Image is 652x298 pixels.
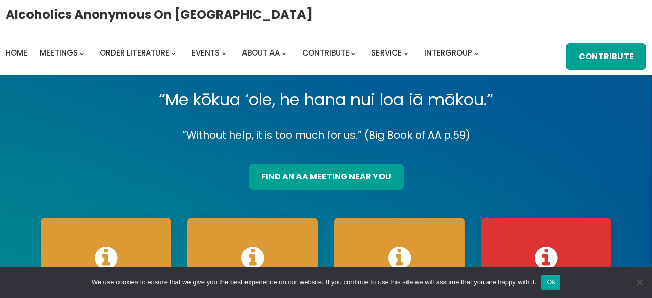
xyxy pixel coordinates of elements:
[282,50,286,55] button: About AA submenu
[424,47,472,58] span: Intergroup
[541,275,560,290] button: Ok
[404,50,409,55] button: Service submenu
[92,277,536,287] span: We use cookies to ensure that we give you the best experience on our website. If you continue to ...
[474,50,479,55] button: Intergroup submenu
[100,47,169,58] span: Order Literature
[6,46,482,60] nav: Intergroup
[33,126,619,144] p: “Without help, it is too much for us.” (Big Book of AA p.59)
[566,43,646,70] a: Contribute
[6,46,28,60] a: Home
[40,46,78,60] a: Meetings
[249,164,404,190] a: find an aa meeting near you
[171,50,176,55] button: Order Literature submenu
[33,86,619,114] p: “Me kōkua ‘ole, he hana nui loa iā mākou.”
[192,47,220,58] span: Events
[242,47,280,58] span: About AA
[192,46,220,60] a: Events
[242,46,280,60] a: About AA
[634,277,644,287] span: No
[40,47,78,58] span: Meetings
[351,50,356,55] button: Contribute submenu
[424,46,472,60] a: Intergroup
[79,50,84,55] button: Meetings submenu
[6,4,313,25] a: Alcoholics Anonymous on [GEOGRAPHIC_DATA]
[302,47,349,58] span: Contribute
[6,47,28,58] span: Home
[371,46,402,60] a: Service
[371,47,402,58] span: Service
[222,50,226,55] button: Events submenu
[302,46,349,60] a: Contribute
